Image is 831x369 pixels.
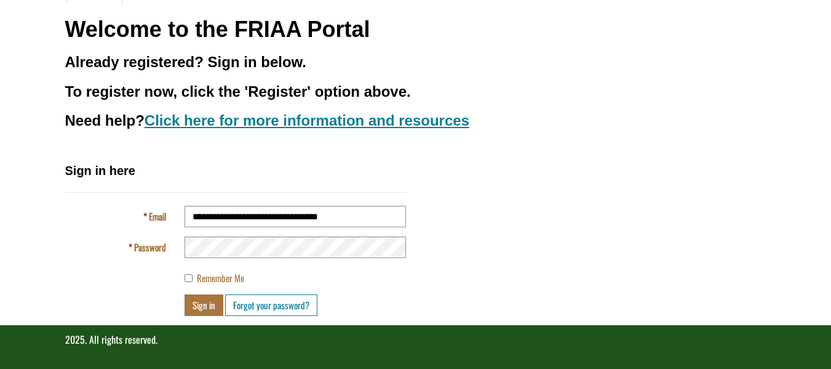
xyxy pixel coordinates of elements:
[65,54,766,70] h3: Already registered? Sign in below.
[65,333,766,347] p: 2025
[149,209,166,223] span: Email
[145,112,469,129] a: Click here for more information and resources
[185,274,193,282] input: Remember Me
[134,240,166,254] span: Password
[65,84,766,100] h3: To register now, click the 'Register' option above.
[65,113,766,129] h3: Need help?
[197,271,244,285] span: Remember Me
[65,164,135,177] span: Sign in here
[225,294,317,316] a: Forgot your password?
[85,332,157,347] span: . All rights reserved.
[65,17,766,42] h1: Welcome to the FRIAA Portal
[185,294,223,316] button: Sign in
